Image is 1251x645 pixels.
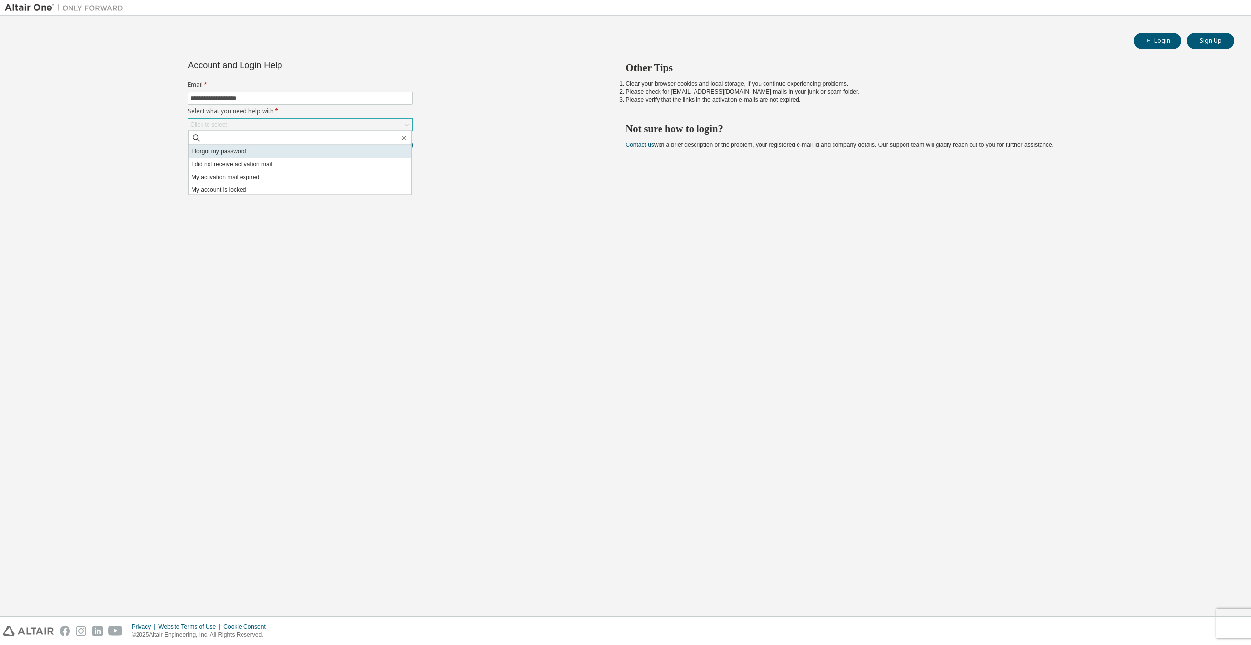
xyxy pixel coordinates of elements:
[188,119,412,131] div: Click to select
[190,121,227,129] div: Click to select
[108,626,123,636] img: youtube.svg
[132,631,272,639] p: © 2025 Altair Engineering, Inc. All Rights Reserved.
[158,623,223,631] div: Website Terms of Use
[189,145,411,158] li: I forgot my password
[626,88,1217,96] li: Please check for [EMAIL_ADDRESS][DOMAIN_NAME] mails in your junk or spam folder.
[188,61,368,69] div: Account and Login Help
[3,626,54,636] img: altair_logo.svg
[92,626,103,636] img: linkedin.svg
[626,61,1217,74] h2: Other Tips
[626,142,654,148] a: Contact us
[188,81,413,89] label: Email
[1187,33,1234,49] button: Sign Up
[626,96,1217,104] li: Please verify that the links in the activation e-mails are not expired.
[223,623,271,631] div: Cookie Consent
[76,626,86,636] img: instagram.svg
[5,3,128,13] img: Altair One
[626,142,1054,148] span: with a brief description of the problem, your registered e-mail id and company details. Our suppo...
[188,107,413,115] label: Select what you need help with
[626,80,1217,88] li: Clear your browser cookies and local storage, if you continue experiencing problems.
[132,623,158,631] div: Privacy
[1134,33,1181,49] button: Login
[60,626,70,636] img: facebook.svg
[626,122,1217,135] h2: Not sure how to login?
